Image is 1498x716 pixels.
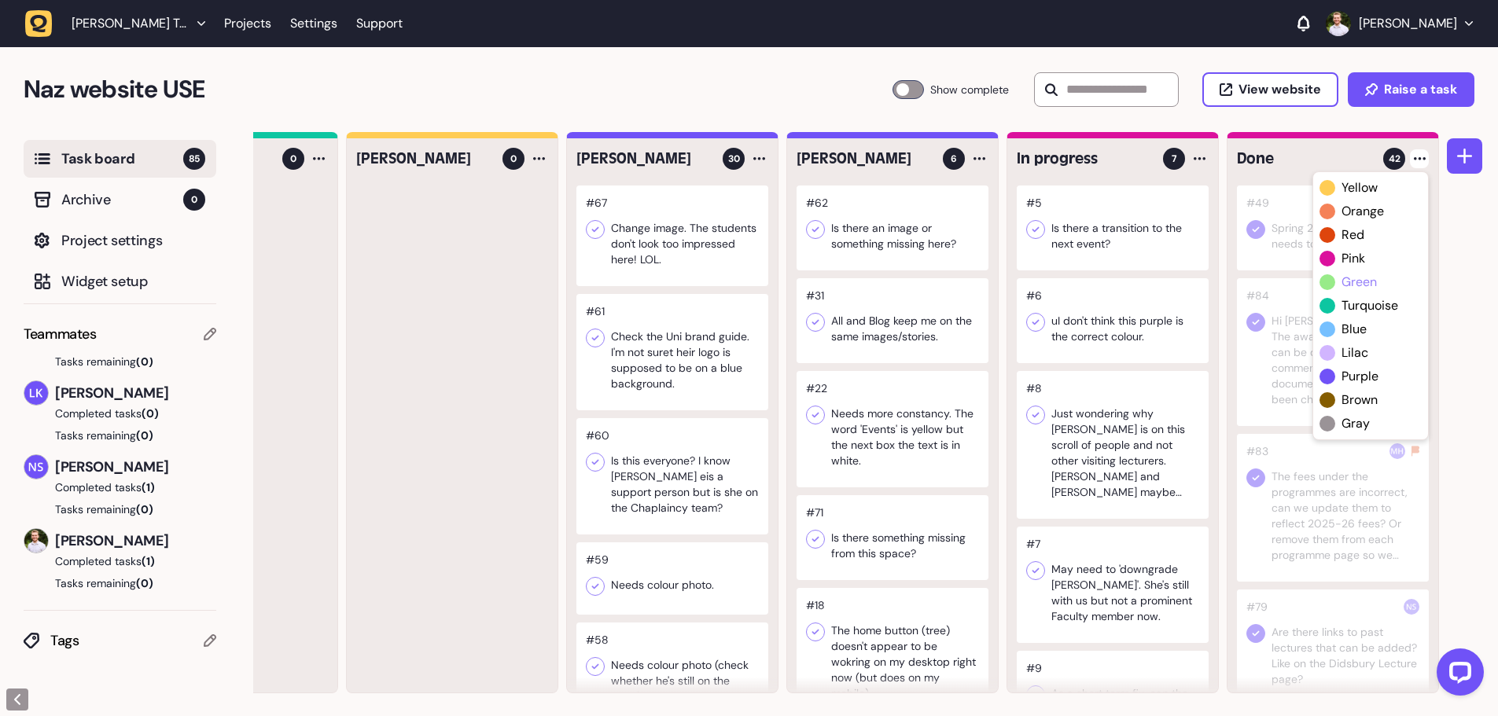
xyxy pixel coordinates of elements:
[61,229,205,252] span: Project settings
[61,148,183,170] span: Task board
[24,479,204,495] button: Completed tasks(1)
[24,323,97,345] span: Teammates
[930,80,1009,99] span: Show complete
[24,575,216,591] button: Tasks remaining(0)
[24,263,216,300] button: Widget setup
[1342,414,1370,433] span: gray
[356,16,403,31] a: Support
[1342,226,1364,244] span: red
[183,148,205,170] span: 85
[183,189,205,211] span: 0
[290,152,296,166] span: 0
[1326,11,1473,36] button: [PERSON_NAME]
[1202,72,1338,107] button: View website
[55,382,216,404] span: [PERSON_NAME]
[1342,320,1367,339] span: blue
[55,530,216,552] span: [PERSON_NAME]
[510,152,517,166] span: 0
[1342,391,1378,409] span: brown
[142,480,155,494] span: (1)
[1342,178,1378,197] span: yellow
[24,181,216,218] button: Archive0
[24,455,48,479] img: Nate Spinaci
[61,270,205,292] span: Widget setup
[50,630,204,652] span: Tags
[55,456,216,478] span: [PERSON_NAME]
[24,222,216,259] button: Project settings
[1326,11,1351,36] img: Cameron Preece
[1239,83,1321,96] span: View website
[290,9,337,38] a: Settings
[1424,642,1490,708] iframe: LiveChat chat widget
[1389,152,1400,166] span: 42
[1342,343,1368,362] span: lilac
[24,381,48,405] img: Louise Kenyon
[224,9,271,38] a: Projects
[24,354,216,369] button: Tasks remaining(0)
[61,189,183,211] span: Archive
[356,148,491,170] h4: Nate
[1342,249,1365,268] span: pink
[1342,296,1398,315] span: turquoise
[1348,72,1474,107] button: Raise a task
[72,16,190,31] span: Megan Holland Team
[1017,148,1152,170] h4: In progress
[797,148,932,170] h4: Louise
[136,576,153,590] span: (0)
[136,502,153,516] span: (0)
[25,9,215,38] button: [PERSON_NAME] Team
[136,428,153,442] span: (0)
[1404,599,1419,615] img: Nate Spinaci
[1342,273,1377,292] span: green
[1342,367,1378,386] span: purple
[24,529,48,553] img: Cameron Preece
[24,140,216,178] button: Task board85
[1384,83,1457,96] span: Raise a task
[951,152,957,166] span: 6
[1342,202,1384,221] span: orange
[24,71,893,108] h2: Naz website USE
[728,152,740,166] span: 30
[24,428,216,443] button: Tasks remaining(0)
[1237,148,1372,170] h4: Done
[1359,16,1457,31] p: [PERSON_NAME]
[24,501,216,517] button: Tasks remaining(0)
[24,406,204,421] button: Completed tasks(0)
[142,554,155,568] span: (1)
[136,354,153,369] span: (0)
[1389,443,1405,459] img: Megan Holland
[1172,152,1176,166] span: 7
[24,553,204,569] button: Completed tasks(1)
[142,406,159,420] span: (0)
[576,148,712,170] h4: Meg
